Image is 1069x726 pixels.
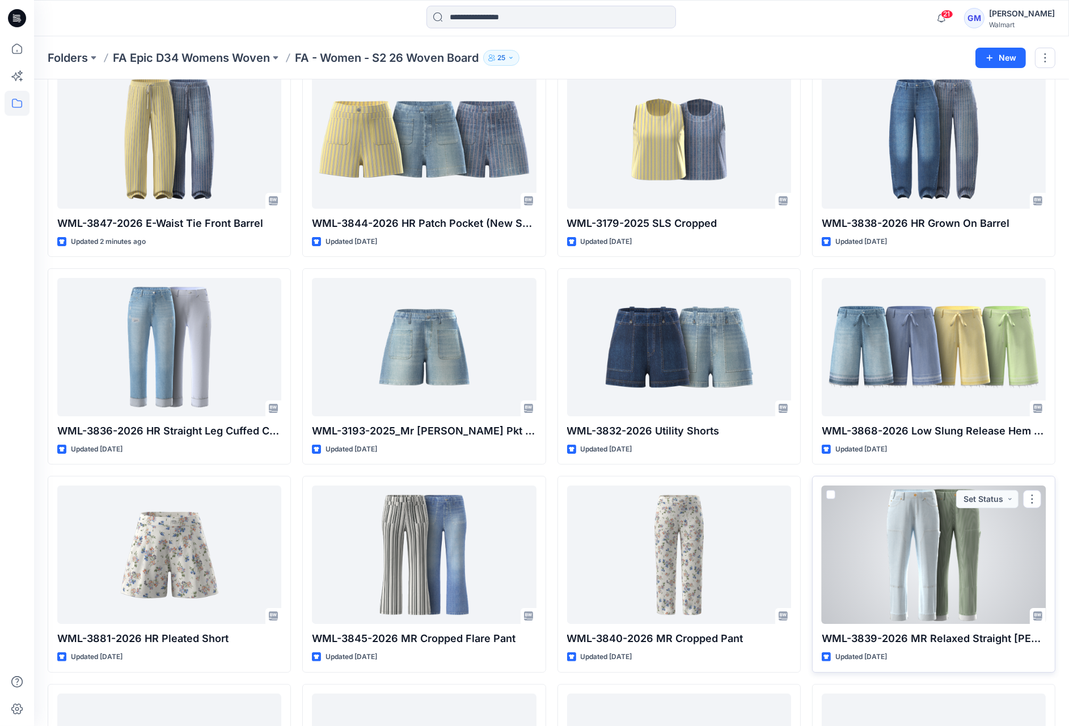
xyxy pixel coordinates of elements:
p: Updated [DATE] [326,236,377,248]
a: WML-3844-2026 HR Patch Pocket (New Sailor Short) [312,70,536,209]
p: Updated [DATE] [835,444,887,455]
p: Updated [DATE] [835,236,887,248]
p: Updated [DATE] [581,236,632,248]
p: WML-3179-2025 SLS Cropped [567,216,791,231]
a: WML-3179-2025 SLS Cropped [567,70,791,209]
p: WML-3881-2026 HR Pleated Short [57,631,281,647]
p: WML-3838-2026 HR Grown On Barrel [822,216,1046,231]
button: 25 [483,50,519,66]
button: New [975,48,1026,68]
div: Walmart [989,20,1055,29]
p: Updated 2 minutes ago [71,236,146,248]
p: WML-3839-2026 MR Relaxed Straight [PERSON_NAME] [822,631,1046,647]
p: WML-3832-2026 Utility Shorts [567,423,791,439]
a: WML-3839-2026 MR Relaxed Straight Carpenter [822,486,1046,624]
a: Folders [48,50,88,66]
a: WML-3845-2026 MR Cropped Flare Pant [312,486,536,624]
a: FA Epic D34 Womens Woven [113,50,270,66]
a: WML-3840-2026 MR Cropped Pant [567,486,791,624]
p: WML-3847-2026 E-Waist Tie Front Barrel [57,216,281,231]
p: FA - Women - S2 26 Woven Board [295,50,479,66]
p: WML-3840-2026 MR Cropped Pant [567,631,791,647]
p: 25 [497,52,505,64]
div: [PERSON_NAME] [989,7,1055,20]
p: Updated [DATE] [581,651,632,663]
p: WML-3844-2026 HR Patch Pocket (New Sailor Short) [312,216,536,231]
div: GM [964,8,985,28]
p: Updated [DATE] [835,651,887,663]
a: WML-3193-2025_Mr Patch Pkt Denim Short [312,278,536,416]
span: 21 [941,10,953,19]
p: WML-3868-2026 Low Slung Release Hem Bermuda Short [822,423,1046,439]
a: WML-3832-2026 Utility Shorts [567,278,791,416]
p: Updated [DATE] [581,444,632,455]
a: WML-3881-2026 HR Pleated Short [57,486,281,624]
a: WML-3868-2026 Low Slung Release Hem Bermuda Short [822,278,1046,416]
a: WML-3836-2026 HR Straight Leg Cuffed Crop Jean [57,278,281,416]
p: WML-3193-2025_Mr [PERSON_NAME] Pkt Denim Short [312,423,536,439]
a: WML-3847-2026 E-Waist Tie Front Barrel [57,70,281,209]
p: Updated [DATE] [326,651,377,663]
p: WML-3836-2026 HR Straight Leg Cuffed Crop [PERSON_NAME] [57,423,281,439]
p: Updated [DATE] [71,651,122,663]
p: WML-3845-2026 MR Cropped Flare Pant [312,631,536,647]
a: WML-3838-2026 HR Grown On Barrel [822,70,1046,209]
p: Updated [DATE] [326,444,377,455]
p: Updated [DATE] [71,444,122,455]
